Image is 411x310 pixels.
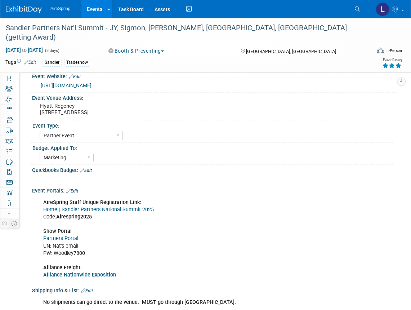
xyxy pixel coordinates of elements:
div: Event Venue Address: [32,93,397,102]
img: Lisa Chow [376,3,389,16]
div: Code: UN: Nat's email PW: Woodley7800 [38,195,325,282]
td: Toggle Event Tabs [9,219,20,228]
div: Budget Applied To: [32,143,393,152]
a: [URL][DOMAIN_NAME] [41,83,91,88]
div: Quickbooks Budget: [32,165,397,174]
div: Event Rating [382,58,402,62]
b: Show Portal [43,228,72,234]
div: Event Website: [32,71,397,80]
a: Home | Sandler Partners National Summit 2025 [43,207,154,213]
a: Edit [66,189,78,194]
td: Personalize Event Tab Strip [0,219,9,228]
span: [DATE] [DATE] [5,47,43,53]
a: Edit [80,168,92,173]
span: (3 days) [44,48,59,53]
a: Edit [81,288,93,293]
td: Tags [5,58,36,67]
div: Shipping Info & List: [32,285,397,294]
div: Sandler [43,59,62,66]
div: In-Person [385,48,402,53]
a: Alliance Nationwide Exposition [43,272,116,278]
div: Event Portals: [32,185,397,195]
b: Alliance Freight: [43,265,82,271]
span: to [21,47,28,53]
div: Event Type: [32,120,393,129]
span: [GEOGRAPHIC_DATA], [GEOGRAPHIC_DATA] [246,49,336,54]
img: Format-Inperson.png [377,48,384,53]
div: Event Format [340,46,402,57]
a: Edit [69,74,81,79]
div: Sandler Partners Nat'l Summit - JY, Sigmon, [PERSON_NAME], [GEOGRAPHIC_DATA], [GEOGRAPHIC_DATA] (... [3,22,363,44]
b: AireSpring Staff Unique Registration Link: [43,199,141,205]
button: Booth & Presenting [106,47,167,54]
b: No shipments can go direct to the venue. MUST go through [GEOGRAPHIC_DATA]. [43,299,236,305]
b: Airespring2025 [56,214,92,220]
div: Tradeshow [64,59,90,66]
img: ExhibitDay [6,6,42,13]
a: Edit [24,60,36,65]
pre: Hyatt Regency [STREET_ADDRESS] [40,103,176,116]
a: Partners Portal [43,235,78,242]
span: AireSpring [50,6,71,11]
